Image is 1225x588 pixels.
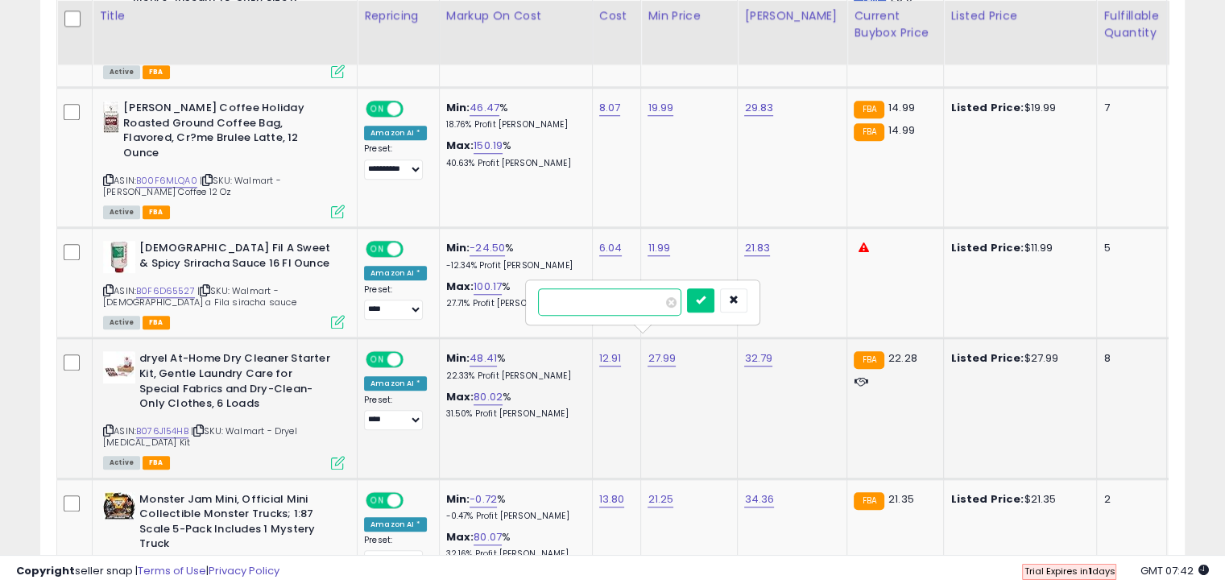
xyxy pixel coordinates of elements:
div: Preset: [364,395,427,431]
b: Min: [446,350,470,366]
a: -24.50 [470,240,505,256]
span: All listings currently available for purchase on Amazon [103,316,140,329]
img: 51-mUD97k8L._SL40_.jpg [103,492,135,520]
span: OFF [401,242,427,256]
div: 8 [1103,351,1153,366]
small: FBA [854,351,884,369]
a: 11.99 [648,240,670,256]
div: % [446,351,580,381]
div: $11.99 [950,241,1084,255]
small: FBA [854,492,884,510]
b: [PERSON_NAME] Coffee Holiday Roasted Ground Coffee Bag, Flavored, Cr?me Brulee Latte, 12 Ounce [123,101,319,164]
th: The percentage added to the cost of goods (COGS) that forms the calculator for Min & Max prices. [439,1,592,64]
b: Listed Price: [950,240,1024,255]
div: % [446,280,580,309]
a: 32.79 [744,350,772,366]
small: FBA [854,101,884,118]
span: ON [367,493,387,507]
div: ASIN: [103,351,345,467]
span: FBA [143,205,170,219]
p: 31.50% Profit [PERSON_NAME] [446,408,580,420]
div: % [446,139,580,168]
div: Amazon AI * [364,517,427,532]
b: Monster Jam Mini, Official Mini Collectible Monster Trucks; 1:87 Scale 5-Pack Includes 1 Mystery ... [139,492,335,556]
b: Max: [446,529,474,545]
div: 2 [1103,492,1153,507]
a: -0.72 [470,491,497,507]
div: Fulfillable Quantity [1103,7,1159,41]
span: ON [367,353,387,366]
b: Listed Price: [950,100,1024,115]
small: FBA [854,123,884,141]
div: % [446,241,580,271]
a: 8.07 [599,100,621,116]
div: seller snap | | [16,564,279,579]
b: Min: [446,240,470,255]
div: Amazon AI * [364,266,427,280]
div: 7 [1103,101,1153,115]
span: | SKU: Walmart - [DEMOGRAPHIC_DATA] a Fila siracha sauce [103,284,296,308]
strong: Copyright [16,563,75,578]
span: | SKU: Walmart - [PERSON_NAME] Coffee 12 Oz [103,174,281,198]
span: 21.35 [888,491,914,507]
div: % [446,492,580,522]
span: ON [367,102,387,116]
span: ON [367,242,387,256]
div: $21.35 [950,492,1084,507]
img: 41aeOSeYocL._SL40_.jpg [103,351,135,383]
a: Terms of Use [138,563,206,578]
b: Listed Price: [950,491,1024,507]
img: 41-SID-uiWL._SL40_.jpg [103,101,119,133]
div: 5 [1103,241,1153,255]
div: [PERSON_NAME] [744,7,840,24]
a: 29.83 [744,100,773,116]
a: B00F6MLQA0 [136,174,197,188]
a: 100.17 [474,279,502,295]
b: Max: [446,279,474,294]
b: Min: [446,100,470,115]
div: Preset: [364,284,427,321]
a: 34.36 [744,491,774,507]
div: Repricing [364,7,432,24]
a: 19.99 [648,100,673,116]
span: FBA [143,65,170,79]
a: 80.02 [474,389,503,405]
a: 150.19 [474,138,503,154]
div: Preset: [364,143,427,180]
a: B0F6D65527 [136,284,195,298]
span: All listings currently available for purchase on Amazon [103,456,140,470]
a: B076J154HB [136,424,188,438]
p: 18.76% Profit [PERSON_NAME] [446,119,580,130]
p: 40.63% Profit [PERSON_NAME] [446,158,580,169]
span: OFF [401,102,427,116]
span: Trial Expires in days [1024,565,1115,578]
span: FBA [143,456,170,470]
div: Cost [599,7,635,24]
a: 80.07 [474,529,502,545]
div: $27.99 [950,351,1084,366]
p: 27.71% Profit [PERSON_NAME] [446,298,580,309]
div: Min Price [648,7,730,24]
p: -12.34% Profit [PERSON_NAME] [446,260,580,271]
div: % [446,101,580,130]
div: Title [99,7,350,24]
span: All listings currently available for purchase on Amazon [103,205,140,219]
span: All listings currently available for purchase on Amazon [103,65,140,79]
div: % [446,530,580,560]
span: FBA [143,316,170,329]
a: 27.99 [648,350,676,366]
div: $19.99 [950,101,1084,115]
span: OFF [401,493,427,507]
span: | SKU: Walmart - Dryel [MEDICAL_DATA] Kit [103,424,297,449]
b: Min: [446,491,470,507]
div: Amazon AI * [364,376,427,391]
b: Max: [446,389,474,404]
p: 22.33% Profit [PERSON_NAME] [446,371,580,382]
div: % [446,390,580,420]
a: 12.91 [599,350,622,366]
b: 1 [1087,565,1091,578]
b: dryel At-Home Dry Cleaner Starter Kit, Gentle Laundry Care for Special Fabrics and Dry-Clean-Only... [139,351,335,415]
div: Listed Price [950,7,1090,24]
div: Markup on Cost [446,7,586,24]
a: 21.83 [744,240,770,256]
